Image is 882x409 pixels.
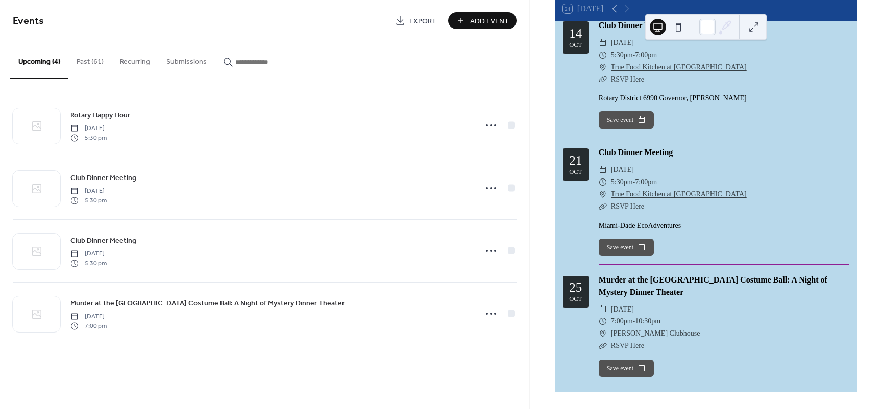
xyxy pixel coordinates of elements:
[70,321,107,330] span: 7:00 pm
[599,93,849,104] div: Rotary District 6990 Governor, [PERSON_NAME]
[70,249,107,259] span: [DATE]
[599,73,607,86] div: ​
[599,220,849,231] div: Miami-Dade EcoAdventures
[633,49,635,61] span: -
[70,124,107,133] span: [DATE]
[569,296,582,302] div: Oct
[70,172,136,184] a: Club Dinner Meeting
[633,176,635,188] span: -
[599,239,654,256] button: Save event
[70,236,136,246] span: Club Dinner Meeting
[611,49,633,61] span: 5:30pm
[13,11,44,31] span: Events
[611,202,644,210] a: RSVP Here
[70,109,130,121] a: Rotary Happy Hour
[70,187,107,196] span: [DATE]
[599,37,607,49] div: ​
[599,111,654,129] button: Save event
[611,37,634,49] span: [DATE]
[611,303,634,316] span: [DATE]
[611,61,747,73] a: True Food Kitchen at [GEOGRAPHIC_DATA]
[70,312,107,321] span: [DATE]
[70,133,107,142] span: 5:30 pm
[112,41,158,78] button: Recurring
[599,200,607,213] div: ​
[635,315,660,327] span: 10:30pm
[599,164,607,176] div: ​
[569,169,582,175] div: Oct
[70,235,136,246] a: Club Dinner Meeting
[599,61,607,73] div: ​
[611,315,633,327] span: 7:00pm
[599,148,673,157] a: Club Dinner Meeting
[611,75,644,83] a: RSVP Here
[70,110,130,121] span: Rotary Happy Hour
[599,188,607,200] div: ​
[599,315,607,327] div: ​
[635,176,657,188] span: 7:00pm
[70,173,136,184] span: Club Dinner Meeting
[569,27,582,40] div: 14
[10,41,68,79] button: Upcoming (4)
[158,41,215,78] button: Submissions
[635,49,657,61] span: 7:00pm
[569,281,582,294] div: 25
[470,16,509,27] span: Add Event
[599,275,827,296] a: Murder at the [GEOGRAPHIC_DATA] Costume Ball: A Night of Mystery Dinner Theater
[599,49,607,61] div: ​
[599,327,607,340] div: ​
[409,16,436,27] span: Export
[70,298,345,309] span: Murder at the [GEOGRAPHIC_DATA] Costume Ball: A Night of Mystery Dinner Theater
[599,360,654,377] button: Save event
[633,315,635,327] span: -
[611,176,633,188] span: 5:30pm
[599,340,607,352] div: ​
[611,327,700,340] a: [PERSON_NAME] Clubhouse
[68,41,112,78] button: Past (61)
[70,259,107,268] span: 5:30 pm
[70,196,107,205] span: 5:30 pm
[70,297,345,309] a: Murder at the [GEOGRAPHIC_DATA] Costume Ball: A Night of Mystery Dinner Theater
[569,42,582,48] div: Oct
[448,12,517,29] button: Add Event
[599,303,607,316] div: ​
[611,188,747,200] a: True Food Kitchen at [GEOGRAPHIC_DATA]
[599,21,673,30] a: Club Dinner Meeting
[387,12,444,29] a: Export
[569,154,582,167] div: 21
[611,164,634,176] span: [DATE]
[611,342,644,349] a: RSVP Here
[599,176,607,188] div: ​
